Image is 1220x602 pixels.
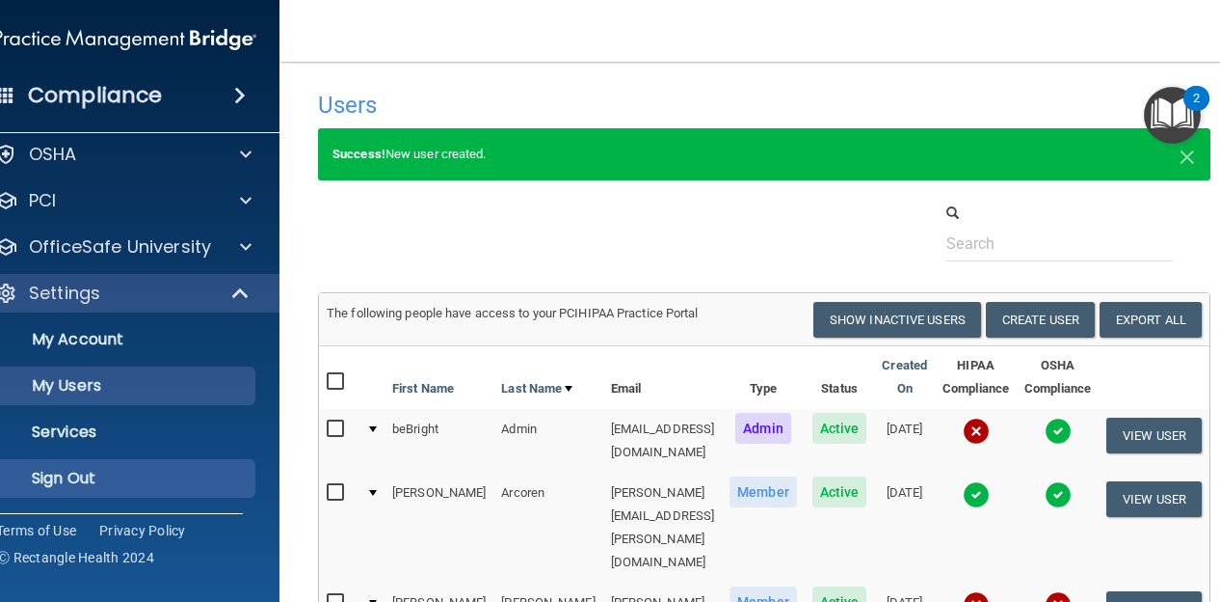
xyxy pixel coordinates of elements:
[385,409,493,473] td: beBright
[812,413,867,444] span: Active
[332,147,385,161] strong: Success!
[1193,98,1200,123] div: 2
[935,346,1017,409] th: HIPAA Compliance
[385,473,493,583] td: [PERSON_NAME]
[874,409,935,473] td: [DATE]
[874,473,935,583] td: [DATE]
[963,481,990,508] img: tick.e7d51cea.svg
[735,413,791,444] span: Admin
[29,235,211,259] p: OfficeSafe University
[805,346,875,409] th: Status
[986,302,1095,338] button: Create User
[1017,346,1099,409] th: OSHA Compliance
[603,473,723,583] td: [PERSON_NAME][EMAIL_ADDRESS][PERSON_NAME][DOMAIN_NAME]
[493,473,602,583] td: Arcoren
[29,189,56,212] p: PCI
[29,282,100,305] p: Settings
[318,128,1210,180] div: New user created.
[1106,418,1202,453] button: View User
[812,477,867,507] span: Active
[29,143,77,166] p: OSHA
[392,377,454,400] a: First Name
[963,418,990,445] img: cross.ca9f0e7f.svg
[99,521,186,540] a: Privacy Policy
[1045,418,1072,445] img: tick.e7d51cea.svg
[1124,469,1197,542] iframe: Drift Widget Chat Controller
[1106,481,1202,517] button: View User
[501,377,572,400] a: Last Name
[493,409,602,473] td: Admin
[28,82,162,109] h4: Compliance
[603,409,723,473] td: [EMAIL_ADDRESS][DOMAIN_NAME]
[729,477,797,507] span: Member
[327,306,699,320] span: The following people have access to your PCIHIPAA Practice Portal
[318,93,827,118] h4: Users
[1179,135,1196,174] span: ×
[946,226,1173,261] input: Search
[603,346,723,409] th: Email
[1179,143,1196,166] button: Close
[1144,87,1201,144] button: Open Resource Center, 2 new notifications
[1100,302,1202,338] a: Export All
[722,346,805,409] th: Type
[813,302,981,338] button: Show Inactive Users
[882,354,927,400] a: Created On
[1045,481,1072,508] img: tick.e7d51cea.svg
